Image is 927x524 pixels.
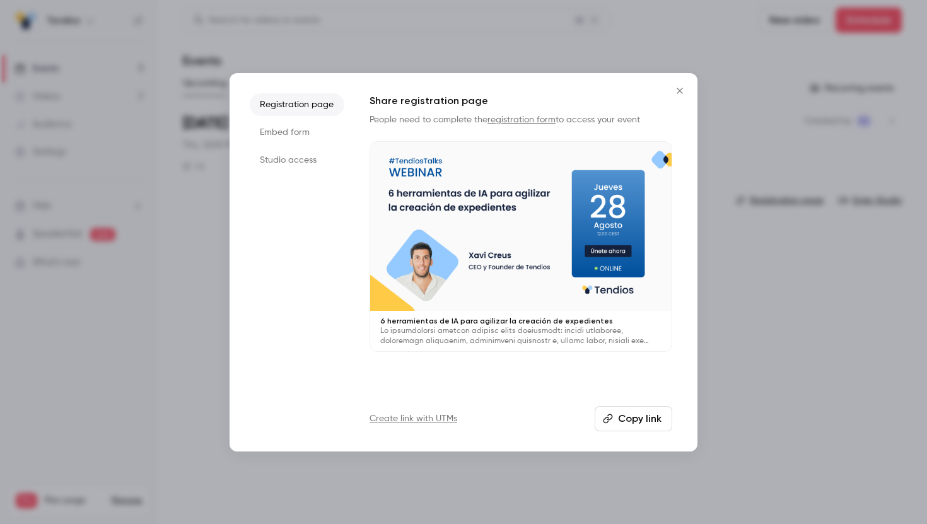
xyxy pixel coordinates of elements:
h1: Share registration page [370,93,672,108]
p: 6 herramientas de IA para agilizar la creación de expedientes [380,316,662,326]
p: People need to complete the to access your event [370,114,672,126]
a: Create link with UTMs [370,412,457,425]
li: Registration page [250,93,344,116]
button: Copy link [595,406,672,431]
button: Close [667,78,692,103]
li: Studio access [250,149,344,172]
a: 6 herramientas de IA para agilizar la creación de expedientesLo ipsumdolorsi ametcon adipisc elit... [370,141,672,352]
p: Lo ipsumdolorsi ametcon adipisc elits doeiusmodt: incidi utlaboree, doloremagn aliquaenim, admini... [380,326,662,346]
li: Embed form [250,121,344,144]
a: registration form [487,115,556,124]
